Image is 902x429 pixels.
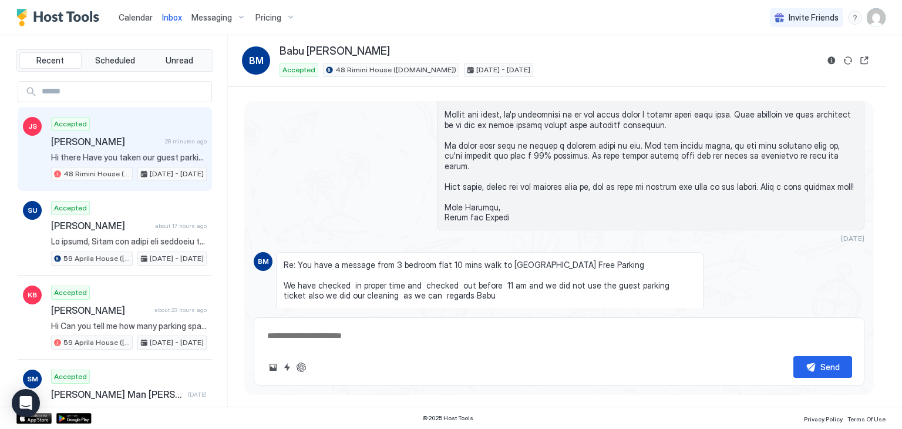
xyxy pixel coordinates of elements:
[154,306,207,314] span: about 23 hours ago
[54,119,87,129] span: Accepted
[255,12,281,23] span: Pricing
[119,11,153,24] a: Calendar
[847,415,886,423] span: Terms Of Use
[150,253,204,264] span: [DATE] - [DATE]
[95,55,135,66] span: Scheduled
[476,65,530,75] span: [DATE] - [DATE]
[16,413,52,424] a: App Store
[841,234,864,243] span: [DATE]
[84,52,146,69] button: Scheduled
[150,337,204,348] span: [DATE] - [DATE]
[19,52,82,69] button: Recent
[848,11,862,25] div: menu
[266,360,280,374] button: Upload image
[165,138,207,145] span: 28 minutes ago
[63,337,130,348] span: 59 Aprila House ([DOMAIN_NAME])
[28,121,37,132] span: JS
[16,49,213,72] div: tab-group
[51,152,207,163] span: Hi there Have you taken our guest parking with you by accident?
[150,169,204,179] span: [DATE] - [DATE]
[51,388,183,400] span: [PERSON_NAME] Man [PERSON_NAME]
[63,169,130,179] span: 48 Rimini House ([DOMAIN_NAME])
[12,389,40,417] div: Open Intercom Messenger
[51,304,150,316] span: [PERSON_NAME]
[166,55,193,66] span: Unread
[36,55,64,66] span: Recent
[155,222,207,230] span: about 17 hours ago
[282,65,315,75] span: Accepted
[847,412,886,424] a: Terms Of Use
[162,12,182,22] span: Inbox
[284,260,696,321] span: Re: You have a message from 3 bedroom flat 10 mins walk to [GEOGRAPHIC_DATA] Free Parking We have...
[16,9,105,26] a: Host Tools Logo
[56,413,92,424] a: Google Play Store
[804,412,843,424] a: Privacy Policy
[188,391,207,398] span: [DATE]
[51,220,150,232] span: [PERSON_NAME]
[422,414,473,422] span: © 2025 Host Tools
[148,52,210,69] button: Unread
[294,360,308,374] button: ChatGPT Auto Reply
[280,360,294,374] button: Quick reply
[63,253,130,264] span: 59 Aprila House ([DOMAIN_NAME])
[867,8,886,27] div: User profile
[820,361,840,373] div: Send
[54,203,87,213] span: Accepted
[249,53,264,68] span: BM
[51,405,207,415] span: Lo Ipsu Dol, Si amet cons adipi el s doeiu, te incid utla et dolorem ali enimadmin ven quisnost e...
[54,371,87,382] span: Accepted
[857,53,871,68] button: Open reservation
[793,356,852,378] button: Send
[841,53,855,68] button: Sync reservation
[54,287,87,298] span: Accepted
[162,11,182,24] a: Inbox
[280,45,390,58] span: Babu [PERSON_NAME]
[51,136,160,148] span: [PERSON_NAME]
[824,53,839,68] button: Reservation information
[51,321,207,331] span: Hi Can you tell me how many parking spaces are available? [PERSON_NAME]
[258,256,269,267] span: BM
[191,12,232,23] span: Messaging
[28,290,37,300] span: KB
[28,205,38,216] span: SU
[119,12,153,22] span: Calendar
[51,236,207,247] span: Lo ipsumd, Sitam con adipi eli seddoeiu te inci ut lab etdo. Magn ali enim admin-ve quisnos: Exe ...
[27,374,38,384] span: SM
[804,415,843,423] span: Privacy Policy
[335,65,456,75] span: 48 Rimini House ([DOMAIN_NAME])
[789,12,839,23] span: Invite Friends
[37,82,211,102] input: Input Field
